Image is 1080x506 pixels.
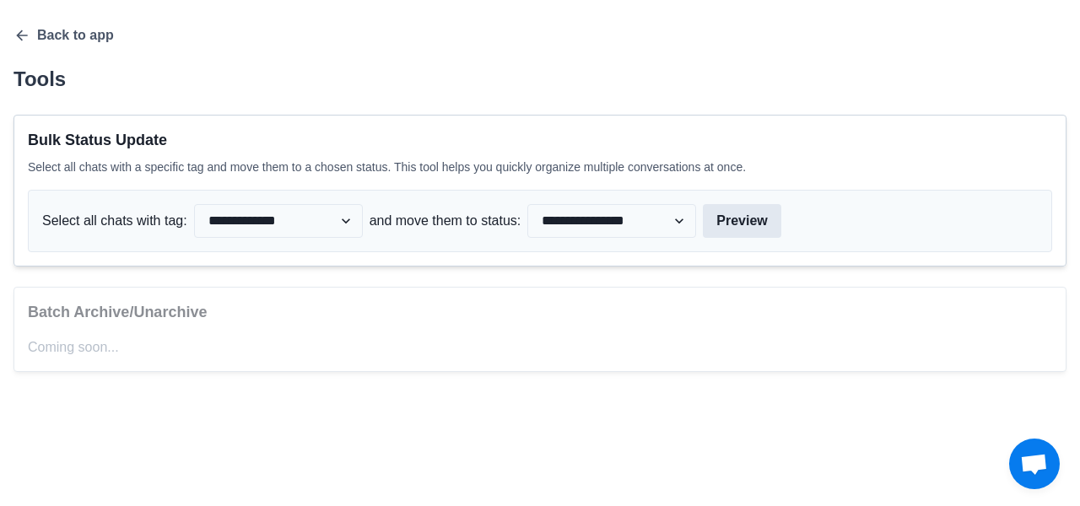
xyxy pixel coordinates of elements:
[28,159,1052,176] p: Select all chats with a specific tag and move them to a chosen status. This tool helps you quickl...
[13,27,114,44] button: Back to app
[42,211,187,231] p: Select all chats with tag:
[13,64,1066,94] p: Tools
[703,204,780,238] button: Preview
[1009,439,1060,489] div: Open chat
[28,129,1052,152] p: Bulk Status Update
[370,211,521,231] p: and move them to status:
[28,337,1052,358] p: Coming soon...
[28,301,1052,324] p: Batch Archive/Unarchive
